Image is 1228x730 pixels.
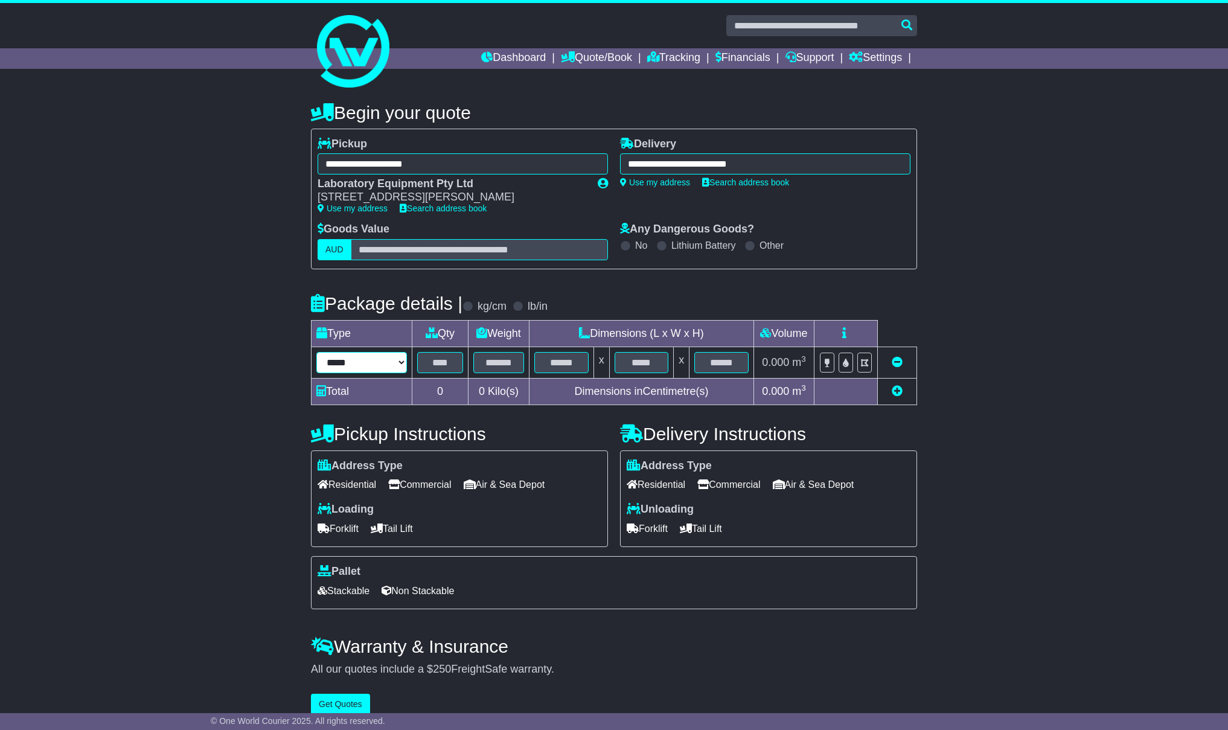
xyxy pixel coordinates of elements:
td: x [593,347,609,378]
div: All our quotes include a $ FreightSafe warranty. [311,663,917,676]
span: 0.000 [762,356,789,368]
span: m [792,356,806,368]
label: Pickup [318,138,367,151]
td: Type [312,320,412,347]
a: Remove this item [892,356,903,368]
span: Forklift [627,519,668,538]
span: Commercial [388,475,451,494]
span: Residential [627,475,685,494]
span: © One World Courier 2025. All rights reserved. [211,716,385,726]
label: Other [760,240,784,251]
span: Commercial [697,475,760,494]
span: Residential [318,475,376,494]
label: Lithium Battery [671,240,736,251]
label: kg/cm [478,300,507,313]
a: Add new item [892,385,903,397]
label: Unloading [627,503,694,516]
h4: Begin your quote [311,103,917,123]
a: Support [785,48,834,69]
span: Forklift [318,519,359,538]
span: 0 [479,385,485,397]
label: Loading [318,503,374,516]
td: Volume [753,320,814,347]
td: Dimensions (L x W x H) [529,320,753,347]
a: Search address book [400,203,487,213]
span: Air & Sea Depot [773,475,854,494]
div: [STREET_ADDRESS][PERSON_NAME] [318,191,586,204]
label: Pallet [318,565,360,578]
label: Address Type [627,459,712,473]
span: Non Stackable [382,581,454,600]
span: Stackable [318,581,369,600]
label: Delivery [620,138,676,151]
a: Quote/Book [561,48,632,69]
label: Goods Value [318,223,389,236]
a: Use my address [620,178,690,187]
td: Total [312,378,412,405]
label: Any Dangerous Goods? [620,223,754,236]
a: Financials [715,48,770,69]
td: Weight [468,320,529,347]
a: Dashboard [481,48,546,69]
td: x [674,347,689,378]
h4: Delivery Instructions [620,424,917,444]
td: Kilo(s) [468,378,529,405]
span: Tail Lift [680,519,722,538]
td: Dimensions in Centimetre(s) [529,378,753,405]
h4: Pickup Instructions [311,424,608,444]
label: Address Type [318,459,403,473]
td: 0 [412,378,468,405]
span: m [792,385,806,397]
h4: Package details | [311,293,462,313]
button: Get Quotes [311,694,370,715]
span: Tail Lift [371,519,413,538]
a: Use my address [318,203,388,213]
h4: Warranty & Insurance [311,636,917,656]
a: Search address book [702,178,789,187]
sup: 3 [801,354,806,363]
label: AUD [318,239,351,260]
a: Settings [849,48,902,69]
span: 0.000 [762,385,789,397]
div: Laboratory Equipment Pty Ltd [318,178,586,191]
td: Qty [412,320,468,347]
span: Air & Sea Depot [464,475,545,494]
label: lb/in [528,300,548,313]
a: Tracking [647,48,700,69]
span: 250 [433,663,451,675]
label: No [635,240,647,251]
sup: 3 [801,383,806,392]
